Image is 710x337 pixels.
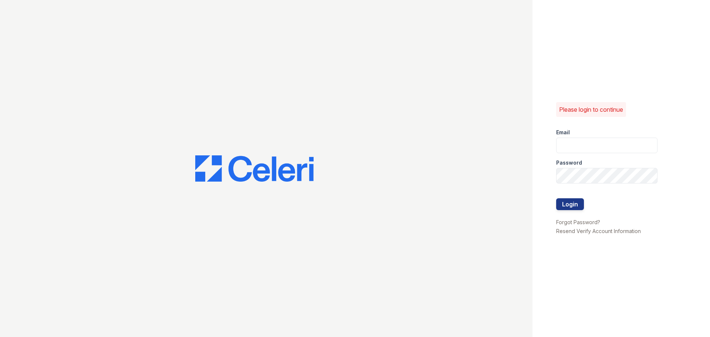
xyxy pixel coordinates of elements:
button: Login [556,198,584,210]
a: Forgot Password? [556,219,600,225]
img: CE_Logo_Blue-a8612792a0a2168367f1c8372b55b34899dd931a85d93a1a3d3e32e68fde9ad4.png [195,155,314,182]
a: Resend Verify Account Information [556,228,641,234]
label: Email [556,129,570,136]
p: Please login to continue [559,105,623,114]
label: Password [556,159,582,166]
